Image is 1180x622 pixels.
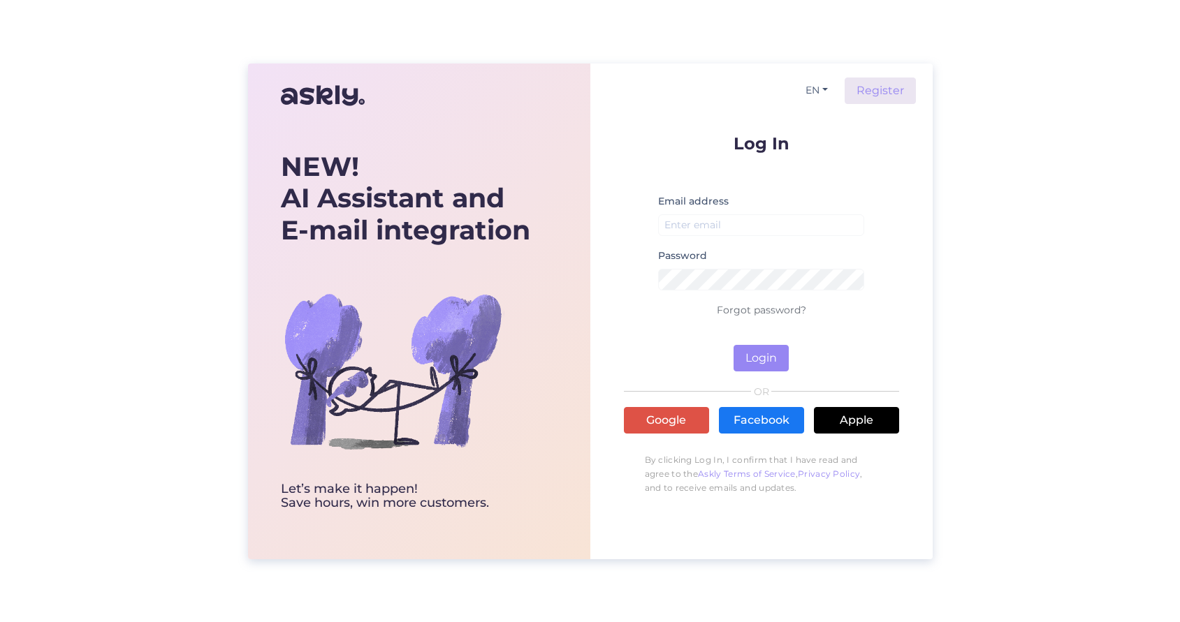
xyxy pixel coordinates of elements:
button: Login [734,345,789,371]
button: EN [800,80,833,101]
a: Facebook [719,407,804,434]
img: bg-askly [281,259,504,482]
b: NEW! [281,150,359,183]
label: Email address [658,194,729,209]
a: Register [845,77,916,104]
a: Privacy Policy [798,468,860,479]
input: Enter email [658,214,865,236]
a: Apple [814,407,899,434]
p: Log In [624,135,899,152]
a: Google [624,407,709,434]
a: Forgot password? [717,304,806,316]
div: AI Assistant and E-mail integration [281,151,530,246]
label: Password [658,249,707,263]
img: Askly [281,79,365,112]
a: Askly Terms of Service [698,468,796,479]
span: OR [751,387,771,397]
p: By clicking Log In, I confirm that I have read and agree to the , , and to receive emails and upd... [624,446,899,502]
div: Let’s make it happen! Save hours, win more customers. [281,482,530,510]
